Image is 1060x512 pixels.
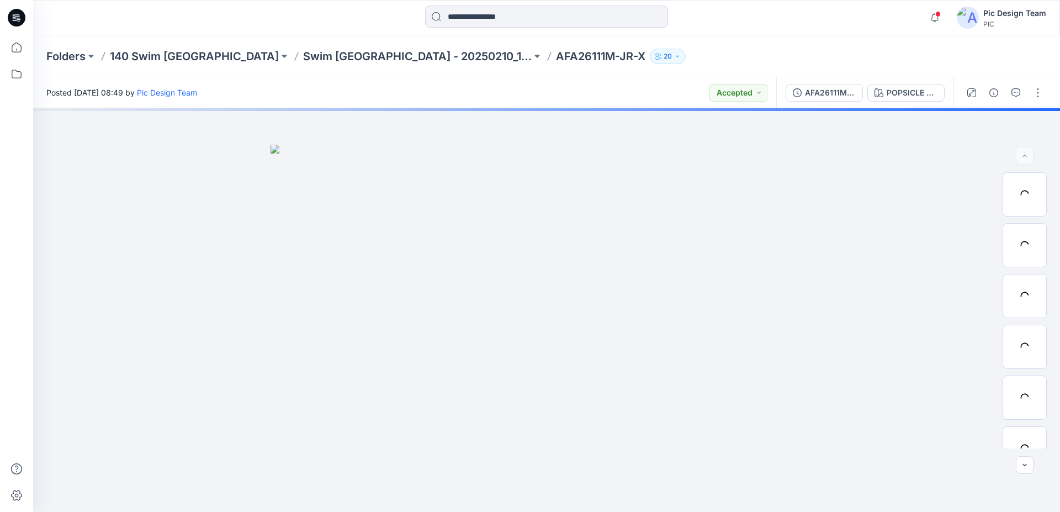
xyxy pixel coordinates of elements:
p: 20 [664,50,672,62]
a: Swim [GEOGRAPHIC_DATA] - 20250210_140_Free Assembly 3D Pilot- Fixture 1 [303,49,532,64]
a: Folders [46,49,86,64]
span: Posted [DATE] 08:49 by [46,87,197,98]
button: AFA26111M-JR-X [786,84,863,102]
div: PIC [983,20,1046,28]
img: avatar [957,7,979,29]
button: 20 [650,49,686,64]
div: POPSICLE ORANGE [887,87,937,99]
button: Details [985,84,1003,102]
a: Pic Design Team [137,88,197,97]
div: Pic Design Team [983,7,1046,20]
button: POPSICLE ORANGE [867,84,945,102]
div: AFA26111M-JR-X [805,87,856,99]
a: 140 Swim [GEOGRAPHIC_DATA] [110,49,279,64]
p: AFA26111M-JR-X [556,49,645,64]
